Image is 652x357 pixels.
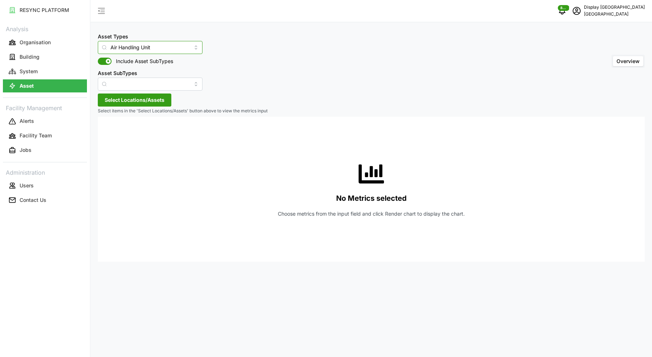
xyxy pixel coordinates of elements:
[3,143,87,158] a: Jobs
[3,50,87,63] button: Building
[3,3,87,17] a: RESYNC PLATFORM
[3,129,87,143] a: Facility Team
[20,196,46,204] p: Contact Us
[3,23,87,34] p: Analysis
[3,4,87,17] button: RESYNC PLATFORM
[3,36,87,49] button: Organisation
[3,194,87,207] button: Contact Us
[3,167,87,177] p: Administration
[617,58,640,64] span: Overview
[3,65,87,78] button: System
[98,69,137,77] label: Asset SubTypes
[3,144,87,157] button: Jobs
[20,82,34,90] p: Asset
[336,192,407,204] p: No Metrics selected
[112,58,173,65] span: Include Asset SubTypes
[3,35,87,50] a: Organisation
[20,68,38,75] p: System
[3,50,87,64] a: Building
[20,53,39,61] p: Building
[20,182,34,189] p: Users
[3,129,87,142] button: Facility Team
[3,115,87,128] button: Alerts
[105,94,164,106] span: Select Locations/Assets
[20,7,69,14] p: RESYNC PLATFORM
[3,79,87,92] button: Asset
[278,210,465,217] p: Choose metrics from the input field and click Render chart to display the chart.
[560,5,567,11] span: 883
[555,4,569,18] button: notifications
[3,102,87,113] p: Facility Management
[569,4,584,18] button: schedule
[3,64,87,79] a: System
[3,114,87,129] a: Alerts
[3,193,87,207] a: Contact Us
[98,33,128,41] label: Asset Types
[20,146,32,154] p: Jobs
[98,108,645,114] p: Select items in the 'Select Locations/Assets' button above to view the metrics input
[3,79,87,93] a: Asset
[3,179,87,192] button: Users
[20,39,51,46] p: Organisation
[3,178,87,193] a: Users
[20,117,34,125] p: Alerts
[98,94,171,107] button: Select Locations/Assets
[584,4,645,11] p: Display [GEOGRAPHIC_DATA]
[584,11,645,18] p: [GEOGRAPHIC_DATA]
[20,132,52,139] p: Facility Team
